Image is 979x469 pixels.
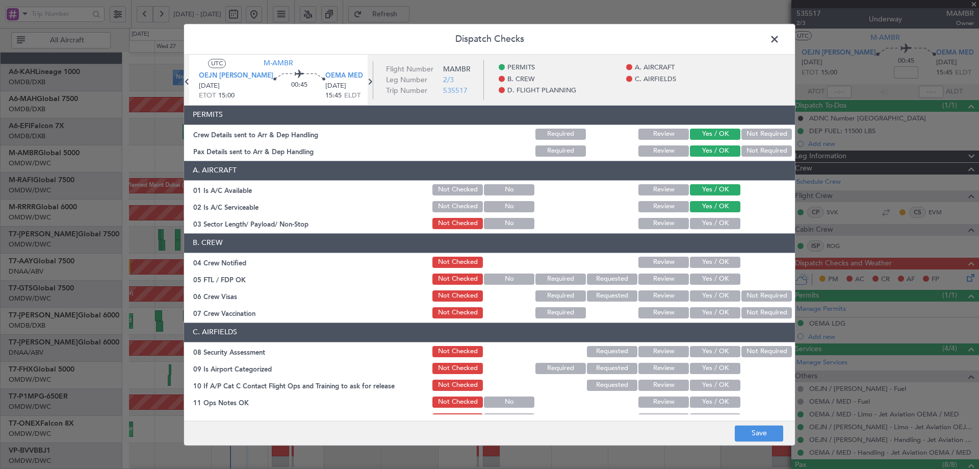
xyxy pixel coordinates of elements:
button: Not Required [741,129,792,140]
button: Not Required [741,346,792,357]
button: Not Required [741,307,792,318]
button: Not Required [741,145,792,157]
button: Not Required [741,290,792,302]
header: Dispatch Checks [184,24,795,55]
